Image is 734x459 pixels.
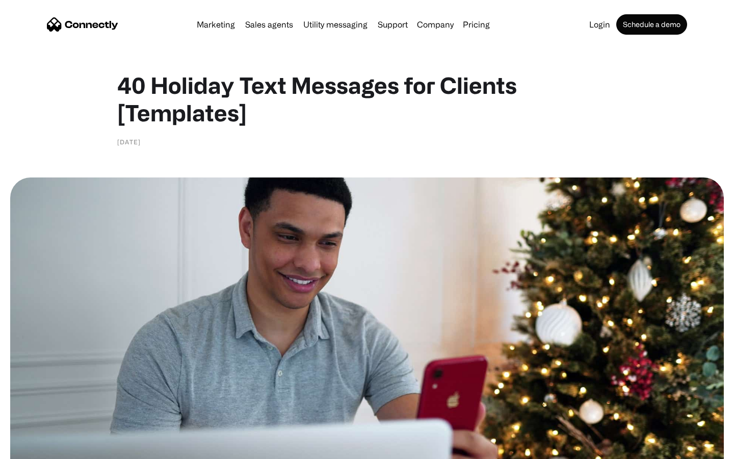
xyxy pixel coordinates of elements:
a: Utility messaging [299,20,372,29]
aside: Language selected: English [10,441,61,455]
a: Support [374,20,412,29]
div: Company [417,17,454,32]
a: Marketing [193,20,239,29]
a: Schedule a demo [616,14,687,35]
a: Sales agents [241,20,297,29]
a: Login [585,20,614,29]
ul: Language list [20,441,61,455]
div: [DATE] [117,137,141,147]
a: Pricing [459,20,494,29]
h1: 40 Holiday Text Messages for Clients [Templates] [117,71,617,126]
